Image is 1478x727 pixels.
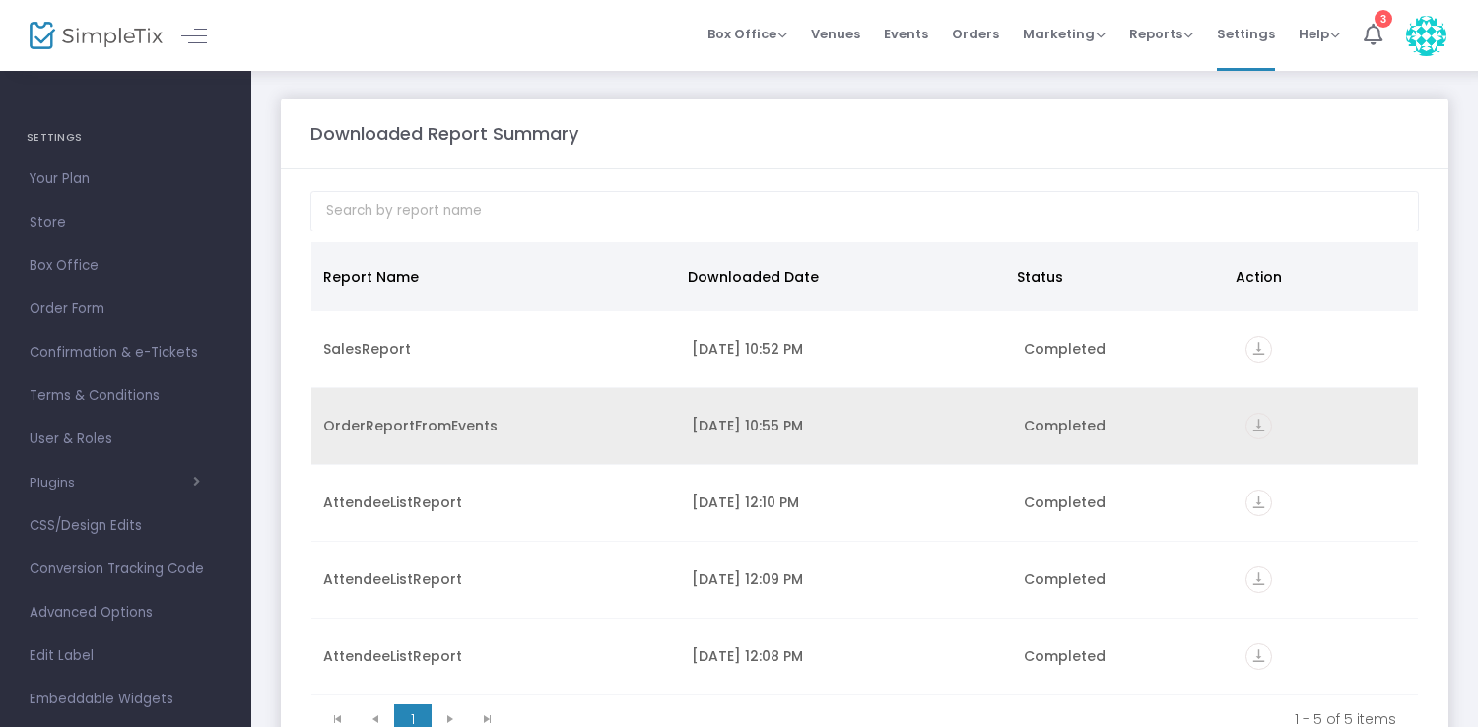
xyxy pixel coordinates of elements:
[323,339,668,359] div: SalesReport
[676,242,1004,311] th: Downloaded Date
[30,166,222,192] span: Your Plan
[1129,25,1193,43] span: Reports
[30,600,222,626] span: Advanced Options
[1245,490,1272,516] i: vertical_align_bottom
[1024,646,1222,666] div: Completed
[692,339,1000,359] div: 10/14/2025 10:52 PM
[27,118,225,158] h4: SETTINGS
[1245,496,1272,515] a: vertical_align_bottom
[1245,572,1272,592] a: vertical_align_bottom
[1245,419,1272,438] a: vertical_align_bottom
[1024,493,1222,512] div: Completed
[311,242,676,311] th: Report Name
[30,210,222,235] span: Store
[692,646,1000,666] div: 9/25/2025 12:08 PM
[692,416,1000,435] div: 9/25/2025 10:55 PM
[1245,643,1406,670] div: https://go.SimpleTix.com/j1jna
[30,253,222,279] span: Box Office
[30,340,222,365] span: Confirmation & e-Tickets
[323,646,668,666] div: AttendeeListReport
[1375,10,1392,28] div: 3
[1024,416,1222,435] div: Completed
[1245,566,1272,593] i: vertical_align_bottom
[1005,242,1224,311] th: Status
[30,643,222,669] span: Edit Label
[30,297,222,322] span: Order Form
[1245,413,1406,439] div: https://go.SimpleTix.com/rhb72
[30,687,222,712] span: Embeddable Widgets
[323,416,668,435] div: OrderReportFromEvents
[30,383,222,409] span: Terms & Conditions
[692,569,1000,589] div: 9/25/2025 12:09 PM
[310,120,578,147] m-panel-title: Downloaded Report Summary
[811,9,860,59] span: Venues
[323,493,668,512] div: AttendeeListReport
[1245,413,1272,439] i: vertical_align_bottom
[310,191,1419,231] input: Search by report name
[1024,339,1222,359] div: Completed
[952,9,999,59] span: Orders
[323,569,668,589] div: AttendeeListReport
[692,493,1000,512] div: 9/25/2025 12:10 PM
[30,427,222,452] span: User & Roles
[1245,336,1272,363] i: vertical_align_bottom
[1224,242,1406,311] th: Action
[1023,25,1106,43] span: Marketing
[1299,25,1340,43] span: Help
[1245,643,1272,670] i: vertical_align_bottom
[1245,336,1406,363] div: https://go.SimpleTix.com/9bro3
[1024,569,1222,589] div: Completed
[1245,566,1406,593] div: https://go.SimpleTix.com/dbcfv
[884,9,928,59] span: Events
[30,475,200,491] button: Plugins
[1217,9,1275,59] span: Settings
[30,513,222,539] span: CSS/Design Edits
[1245,649,1272,669] a: vertical_align_bottom
[707,25,787,43] span: Box Office
[30,557,222,582] span: Conversion Tracking Code
[1245,342,1272,362] a: vertical_align_bottom
[311,242,1418,695] div: Data table
[1245,490,1406,516] div: https://go.SimpleTix.com/zsu65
